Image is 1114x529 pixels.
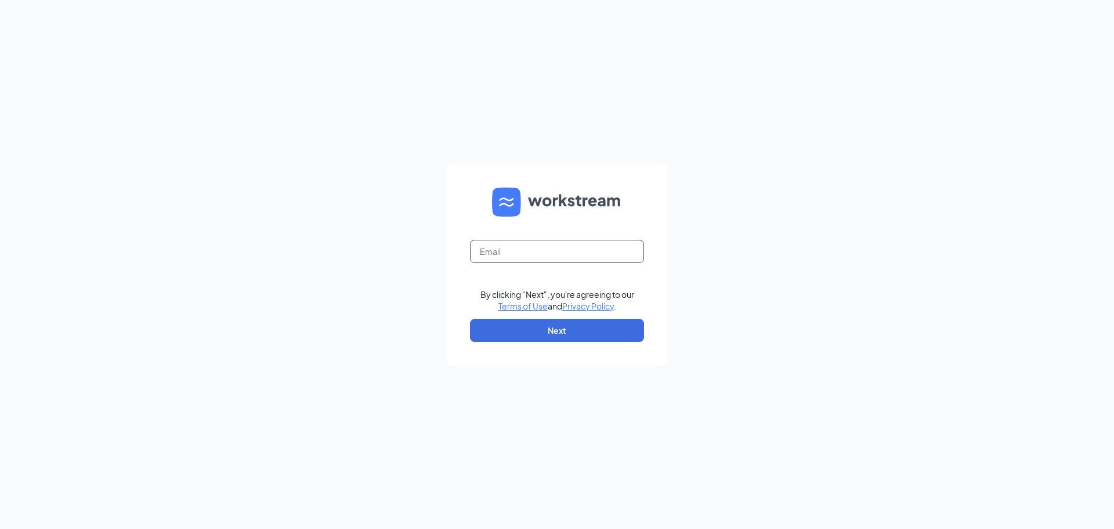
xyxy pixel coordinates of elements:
[470,319,644,342] button: Next
[562,301,614,311] a: Privacy Policy
[480,289,634,312] div: By clicking "Next", you're agreeing to our and .
[498,301,548,311] a: Terms of Use
[492,188,622,217] img: WS logo and Workstream text
[470,240,644,263] input: Email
